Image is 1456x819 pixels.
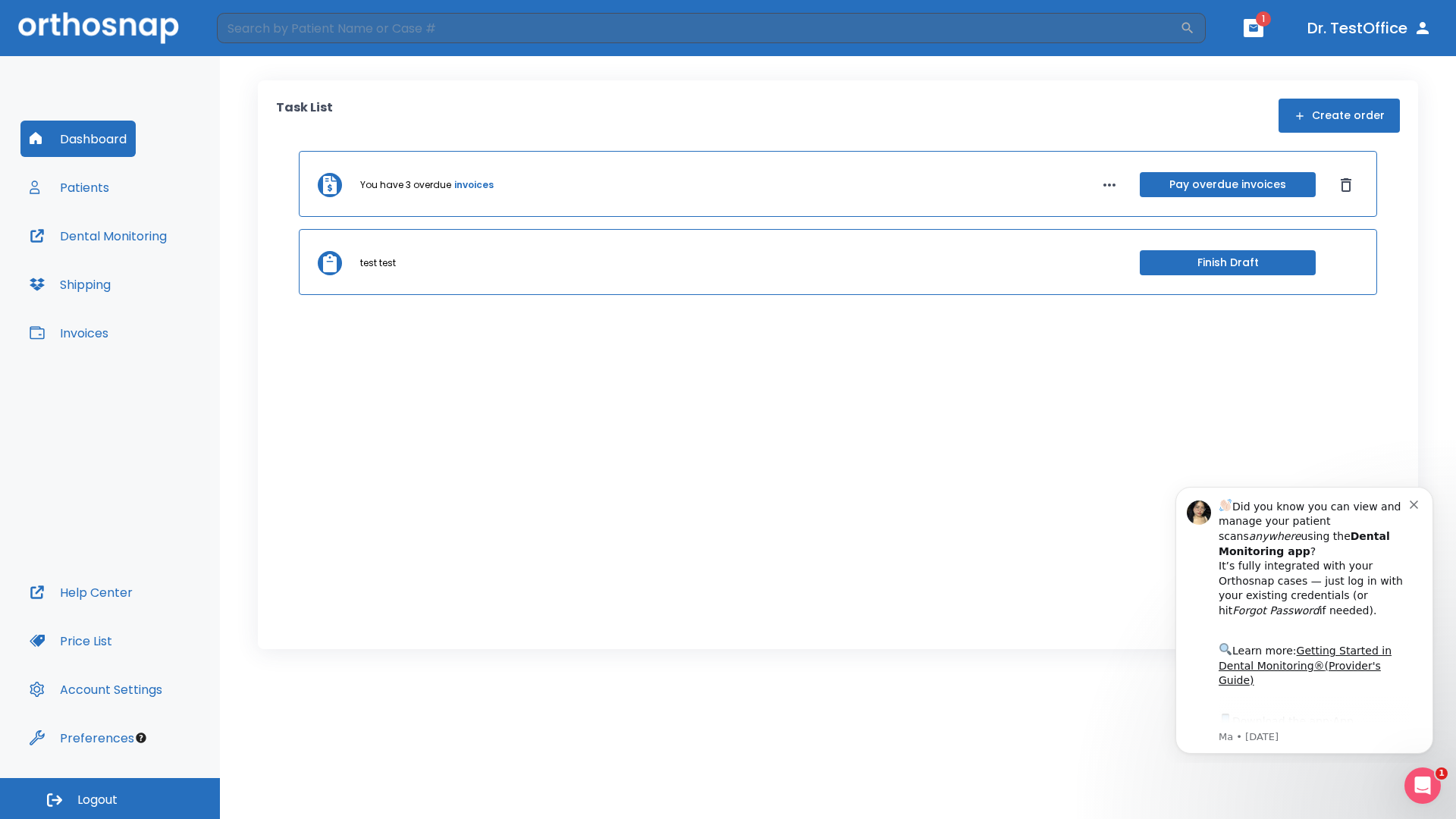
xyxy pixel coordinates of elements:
[1153,473,1456,763] iframe: Intercom notifications message
[20,121,136,157] button: Dashboard
[257,24,269,36] button: Dismiss notification
[20,315,118,351] button: Invoices
[360,256,396,270] p: test test
[1140,172,1316,197] button: Pay overdue invoices
[20,169,118,206] button: Patients
[66,242,201,269] a: App Store
[360,178,451,192] p: You have 3 overdue
[18,12,179,43] img: Orthosnap
[20,623,121,659] button: Price List
[1404,767,1441,804] iframe: Intercom live chat
[1279,99,1400,133] button: Create order
[1436,767,1448,780] span: 1
[77,792,118,808] span: Logout
[217,13,1180,43] input: Search by Patient Name or Case #
[66,257,257,271] p: Message from Ma, sent 8w ago
[20,218,176,254] button: Dental Monitoring
[454,178,494,192] a: invoices
[20,671,171,708] button: Account Settings
[20,574,142,610] button: Help Center
[276,99,333,133] p: Task List
[20,720,143,756] button: Preferences
[1256,11,1271,27] span: 1
[20,266,120,303] button: Shipping
[66,238,257,315] div: Download the app: | ​ Let us know if you need help getting started!
[1301,14,1438,42] button: Dr. TestOffice
[1140,250,1316,275] button: Finish Draft
[1334,173,1358,197] button: Dismiss
[134,731,148,745] div: Tooltip anchor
